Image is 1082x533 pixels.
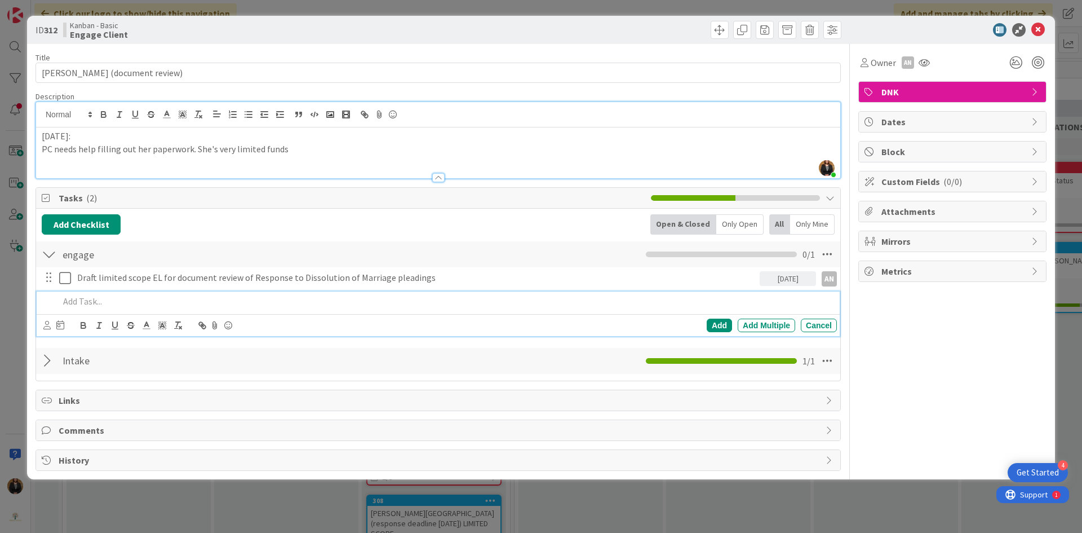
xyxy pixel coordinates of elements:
span: 1 / 1 [802,354,815,368]
span: Custom Fields [881,175,1026,188]
div: Open Get Started checklist, remaining modules: 4 [1008,463,1068,482]
img: DEZMl8YG0xcQqluc7pnrobW4Pfi88F1E.JPG [819,160,835,176]
div: Get Started [1017,467,1059,478]
div: [DATE] [760,271,816,286]
div: All [769,214,790,235]
div: Cancel [801,319,837,332]
input: Add Checklist... [59,351,312,371]
span: Owner [871,56,896,69]
span: ( 2 ) [86,192,97,204]
label: Title [36,52,50,63]
span: ( 0/0 ) [943,176,962,187]
div: Open & Closed [650,214,716,235]
div: 4 [1058,460,1068,470]
button: Add Checklist [42,214,121,235]
span: History [59,453,820,467]
input: Add Checklist... [59,244,312,265]
div: Add Multiple [738,319,795,332]
p: Draft limited scope EL for document review of Response to Dissolution of Marriage pleadings [77,271,755,284]
div: Add [707,319,732,332]
div: 1 [59,5,61,14]
span: DNK [881,85,1026,99]
span: Metrics [881,265,1026,278]
div: AN [902,56,914,69]
span: Kanban - Basic [70,21,128,30]
div: Only Open [716,214,764,235]
b: 312 [44,24,57,36]
span: Attachments [881,205,1026,218]
span: Description [36,91,74,102]
span: Comments [59,424,820,437]
span: Tasks [59,191,645,205]
span: Dates [881,115,1026,129]
b: Engage Client [70,30,128,39]
p: [DATE]: [42,130,835,143]
input: type card name here... [36,63,841,83]
p: PC needs help filling out her paperwork. She's very limited funds [42,143,835,156]
span: ID [36,23,57,37]
span: 0 / 1 [802,248,815,261]
span: Support [24,2,51,15]
span: Links [59,394,820,407]
div: Only Mine [790,214,835,235]
span: Mirrors [881,235,1026,248]
span: Block [881,145,1026,158]
div: AN [822,271,837,287]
